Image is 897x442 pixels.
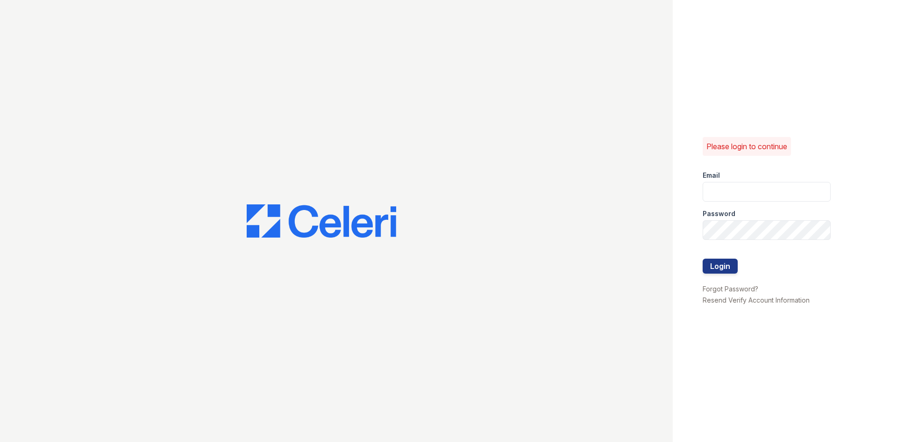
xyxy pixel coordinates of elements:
p: Please login to continue [706,141,787,152]
img: CE_Logo_Blue-a8612792a0a2168367f1c8372b55b34899dd931a85d93a1a3d3e32e68fde9ad4.png [247,204,396,238]
a: Forgot Password? [703,285,758,293]
label: Email [703,171,720,180]
a: Resend Verify Account Information [703,296,810,304]
label: Password [703,209,735,218]
button: Login [703,259,738,274]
